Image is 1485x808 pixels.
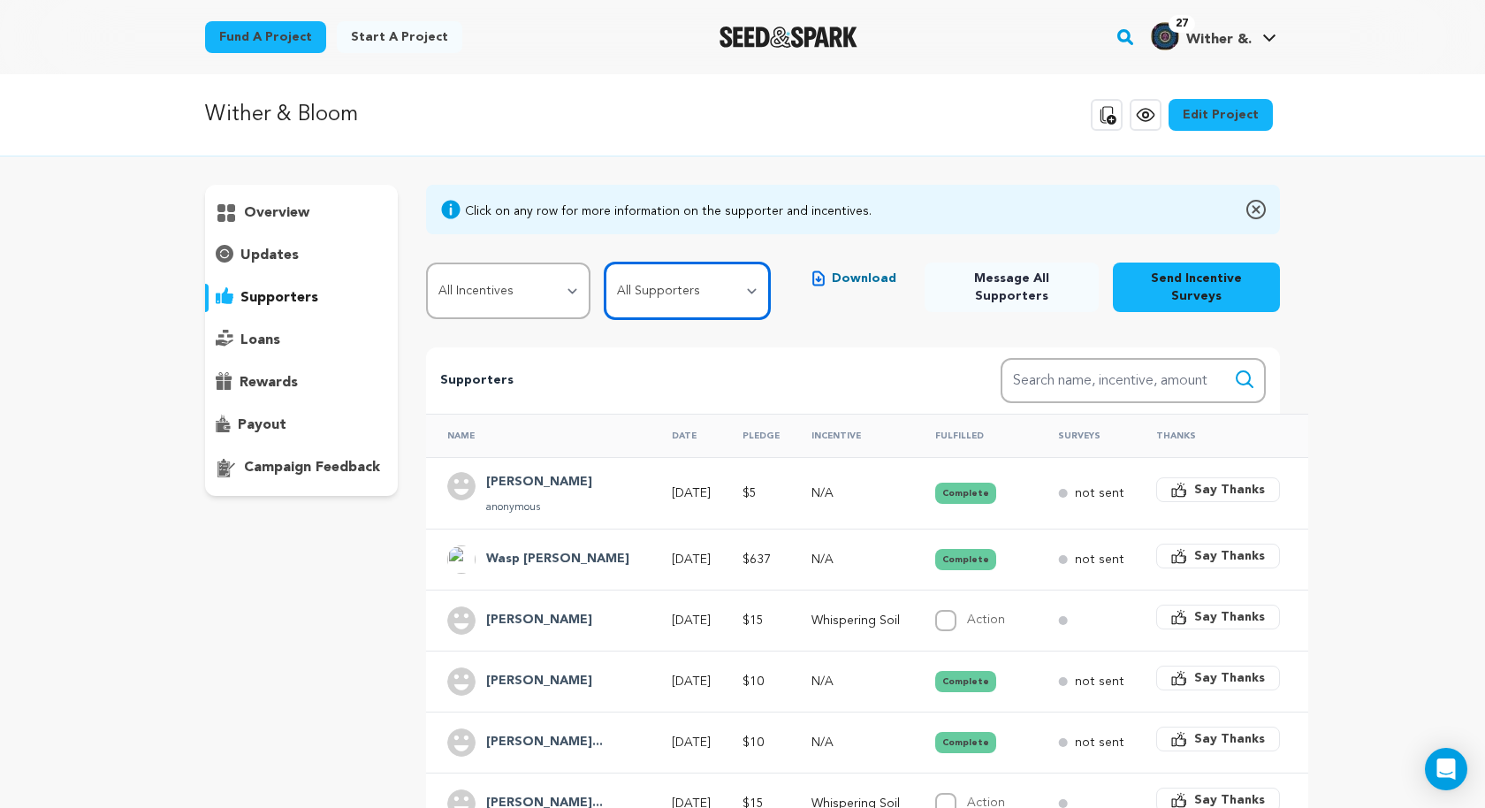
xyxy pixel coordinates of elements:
p: supporters [240,287,318,309]
button: updates [205,241,398,270]
p: N/A [811,673,903,690]
p: [DATE] [672,551,711,568]
button: campaign feedback [205,454,398,482]
span: $15 [742,614,764,627]
button: Complete [935,732,996,753]
a: Fund a project [205,21,326,53]
div: Open Intercom Messenger [1425,748,1467,790]
h4: Jaimey Vallieres [486,732,603,753]
img: ACg8ocLVZOUEDqquAbSFOti-KFImo615l3POHmR9FnR3MjqPkRf_ZZo=s96-c [447,545,476,574]
button: rewards [205,369,398,397]
img: user.png [447,667,476,696]
img: close-o.svg [1246,199,1266,220]
button: Complete [935,549,996,570]
span: $10 [742,736,764,749]
p: not sent [1075,551,1124,568]
p: N/A [811,551,903,568]
img: user.png [447,606,476,635]
th: Incentive [790,414,914,457]
button: Complete [935,671,996,692]
h4: Wasp Tanish [486,549,629,570]
p: loans [240,330,280,351]
span: $10 [742,675,764,688]
div: Click on any row for more information on the supporter and incentives. [465,202,872,220]
p: updates [240,245,299,266]
th: Pledge [721,414,790,457]
img: 56ab1a8ca6160854.jpg [1151,22,1179,50]
a: Start a project [337,21,462,53]
button: Send Incentive Surveys [1113,263,1280,312]
p: Wither & Bloom [205,99,358,131]
th: Surveys [1037,414,1135,457]
button: payout [205,411,398,439]
p: not sent [1075,734,1124,751]
th: Name [426,414,651,457]
button: Complete [935,483,996,504]
p: N/A [811,734,903,751]
th: Date [651,414,721,457]
button: Say Thanks [1156,727,1280,751]
p: not sent [1075,484,1124,502]
p: [DATE] [672,673,711,690]
img: Seed&Spark Logo Dark Mode [720,27,858,48]
a: Wither &.'s Profile [1147,19,1280,50]
button: loans [205,326,398,354]
button: Say Thanks [1156,605,1280,629]
div: Wither &.'s Profile [1151,22,1252,50]
button: Say Thanks [1156,477,1280,502]
span: Say Thanks [1194,669,1265,687]
img: user.png [447,472,476,500]
span: Wither &. [1186,33,1252,47]
button: Message All Supporters [925,263,1099,312]
span: $637 [742,553,771,566]
span: $5 [742,487,757,499]
span: Say Thanks [1194,481,1265,499]
button: supporters [205,284,398,312]
button: Download [798,263,910,294]
p: rewards [240,372,298,393]
span: Wither &.'s Profile [1147,19,1280,56]
p: N/A [811,484,903,502]
p: [DATE] [672,734,711,751]
p: campaign feedback [244,457,380,478]
p: payout [238,415,286,436]
p: anonymous [486,500,592,515]
button: overview [205,199,398,227]
p: Whispering Soil [811,612,903,629]
span: Say Thanks [1194,730,1265,748]
span: Say Thanks [1194,547,1265,565]
span: Say Thanks [1194,608,1265,626]
th: Thanks [1135,414,1291,457]
h4: Anand Fedele [486,610,592,631]
button: Say Thanks [1156,544,1280,568]
p: not sent [1075,673,1124,690]
input: Search name, incentive, amount [1001,358,1266,403]
a: Edit Project [1169,99,1273,131]
a: Seed&Spark Homepage [720,27,858,48]
th: Fulfilled [914,414,1037,457]
p: Supporters [440,370,944,392]
h4: Zoë Newman [486,671,592,692]
p: overview [244,202,309,224]
span: Download [832,270,896,287]
p: [DATE] [672,612,711,629]
button: Say Thanks [1156,666,1280,690]
p: [DATE] [672,484,711,502]
span: 27 [1169,15,1195,33]
span: Message All Supporters [939,270,1085,305]
h4: Daisy Jones [486,472,592,493]
img: user.png [447,728,476,757]
label: Action [967,614,1005,626]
